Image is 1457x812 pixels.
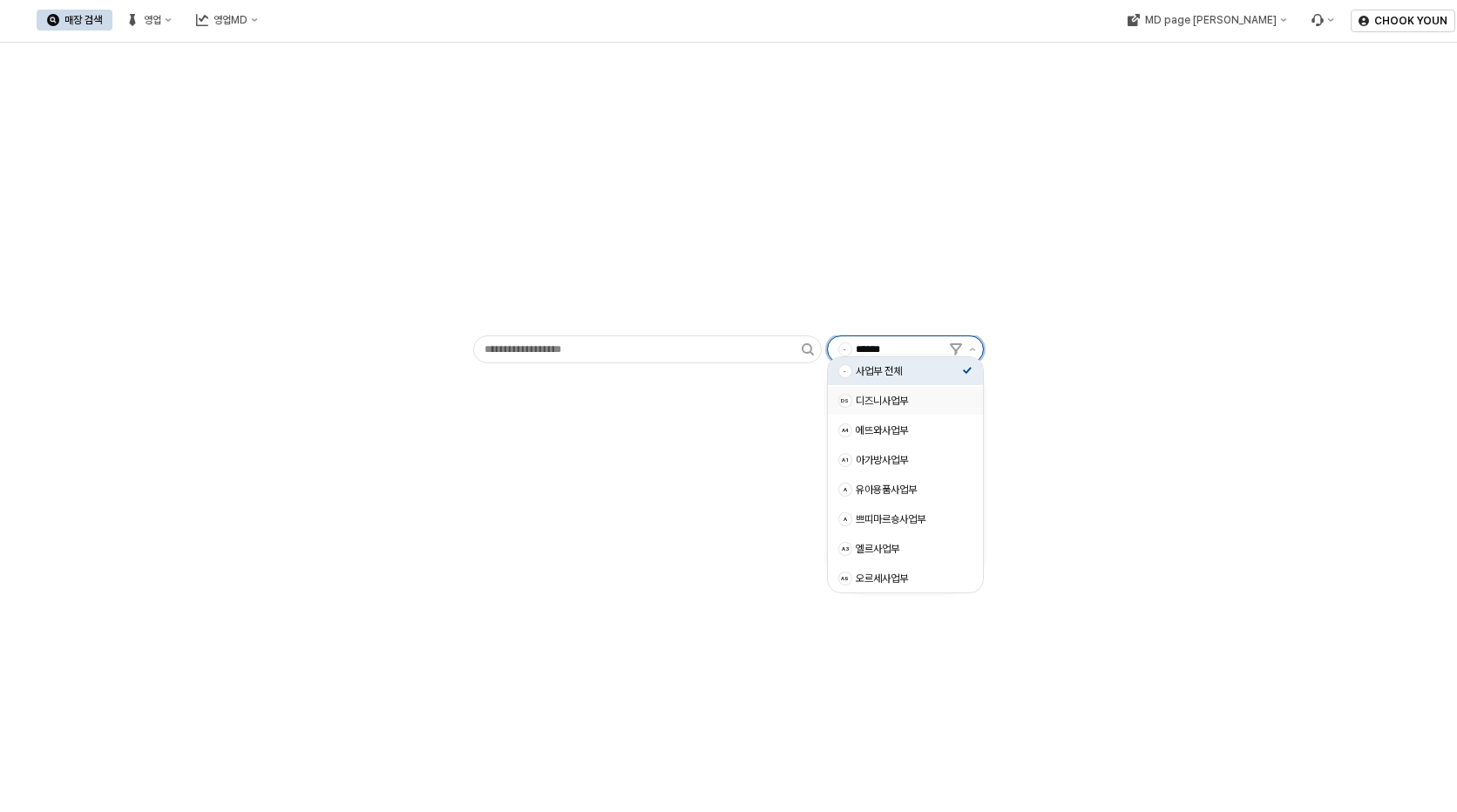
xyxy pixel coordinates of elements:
div: 엘르사업부 [856,542,962,556]
div: 디즈니사업부 [856,394,962,408]
button: 제안 사항 표시 [962,336,983,362]
div: 영업MD [213,14,247,26]
span: A1 [839,454,851,466]
div: 쁘띠마르숑사업부 [856,512,962,526]
div: 아가방사업부 [856,453,962,467]
div: Menu item 6 [1300,10,1344,30]
div: 영업MD [186,10,268,30]
span: DS [839,395,851,407]
p: CHOOK YOUN [1374,14,1447,28]
div: MD page 이동 [1116,10,1297,30]
div: 사업부 전체 [856,364,962,378]
span: - [839,343,851,355]
div: Select an option [828,356,983,593]
span: A [839,484,851,496]
div: 매장 검색 [64,14,102,26]
span: - [839,365,851,377]
span: A3 [839,543,851,555]
div: 영업 [116,10,182,30]
div: MD page [PERSON_NAME] [1144,14,1276,26]
div: 오르세사업부 [856,572,962,585]
span: A4 [839,424,851,436]
div: 매장 검색 [37,10,112,30]
div: 영업 [144,14,161,26]
span: A9 [839,572,851,585]
span: A [839,513,851,525]
div: 에뜨와사업부 [856,423,962,437]
div: 유아용품사업부 [856,483,962,497]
